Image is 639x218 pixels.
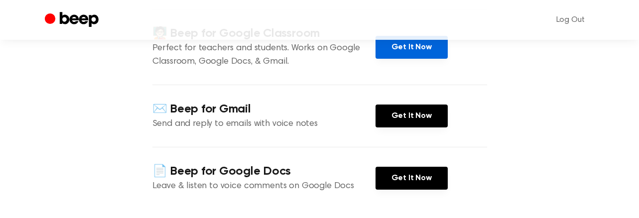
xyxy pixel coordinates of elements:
a: Get It Now [376,36,448,59]
h4: 📄 Beep for Google Docs [152,163,376,180]
p: Send and reply to emails with voice notes [152,117,376,131]
a: Log Out [546,8,595,32]
a: Beep [45,10,101,30]
h4: ✉️ Beep for Gmail [152,101,376,117]
a: Get It Now [376,167,448,190]
a: Get It Now [376,105,448,127]
p: Leave & listen to voice comments on Google Docs [152,180,376,193]
p: Perfect for teachers and students. Works on Google Classroom, Google Docs, & Gmail. [152,42,376,69]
